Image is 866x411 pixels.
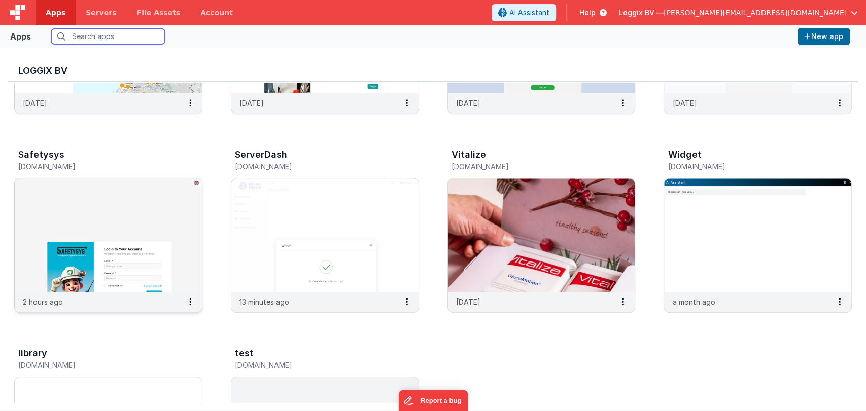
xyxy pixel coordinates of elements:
div: Apps [10,30,31,43]
h3: Widget [668,150,701,160]
span: Servers [86,8,116,18]
button: New app [798,28,850,45]
p: 2 hours ago [23,296,63,307]
h5: [DOMAIN_NAME] [18,361,177,369]
h3: Safetysys [18,150,64,160]
h3: ServerDash [235,150,287,160]
span: AI Assistant [509,8,549,18]
h5: [DOMAIN_NAME] [235,163,394,170]
button: AI Assistant [492,4,556,21]
input: Search apps [51,29,165,44]
p: [DATE] [23,98,47,108]
h3: Loggix BV [18,66,848,76]
h5: [DOMAIN_NAME] [668,163,826,170]
h5: [DOMAIN_NAME] [452,163,610,170]
p: [DATE] [456,98,480,108]
p: a month ago [672,296,715,307]
h5: [DOMAIN_NAME] [18,163,177,170]
h3: test [235,348,254,358]
span: File Assets [137,8,181,18]
button: Loggix BV — [PERSON_NAME][EMAIL_ADDRESS][DOMAIN_NAME] [619,8,858,18]
iframe: Marker.io feedback button [398,390,468,411]
p: [DATE] [456,296,480,307]
h3: library [18,348,47,358]
p: 13 minutes ago [239,296,289,307]
h3: Vitalize [452,150,486,160]
p: [DATE] [239,98,264,108]
h5: [DOMAIN_NAME] [235,361,394,369]
p: [DATE] [672,98,697,108]
span: Apps [46,8,65,18]
span: Help [579,8,596,18]
span: [PERSON_NAME][EMAIL_ADDRESS][DOMAIN_NAME] [664,8,847,18]
span: Loggix BV — [619,8,664,18]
